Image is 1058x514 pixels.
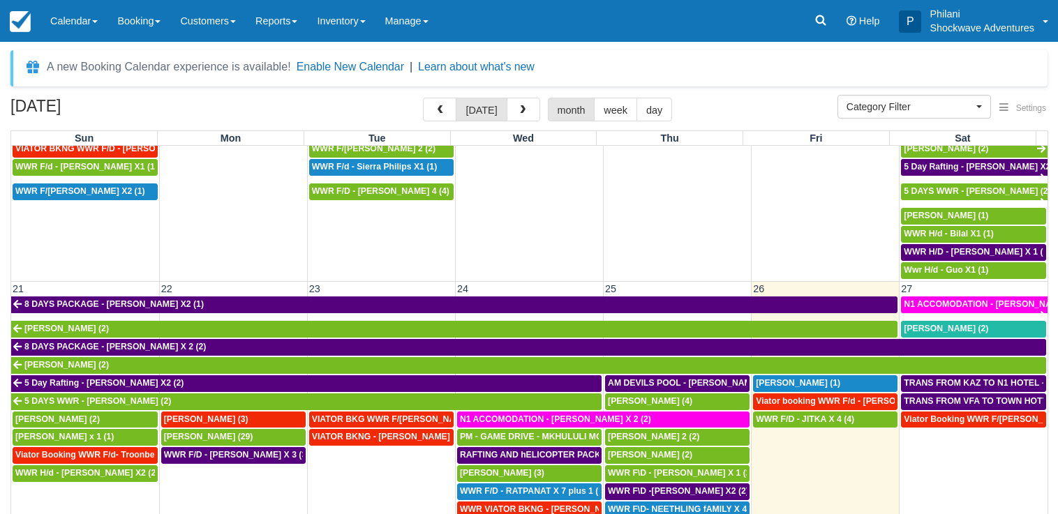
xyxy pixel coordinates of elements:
span: [PERSON_NAME] (29) [164,432,253,441]
img: checkfront-main-nav-mini-logo.png [10,11,31,32]
span: [PERSON_NAME] (3) [164,414,248,424]
span: WWR H/d - Bilal X1 (1) [904,229,993,239]
button: week [594,98,637,121]
p: Philani [930,7,1034,21]
span: 24 [456,283,470,294]
a: WWR F\D - [PERSON_NAME] X 1 (2) [605,465,750,482]
a: Viator booking WWR F/d - [PERSON_NAME] 3 (3) [753,393,897,410]
span: 5 Day Rafting - [PERSON_NAME] X2 (2) [24,378,184,388]
a: WWR F/[PERSON_NAME] X2 (1) [13,183,158,200]
a: [PERSON_NAME] (2) [901,321,1046,338]
span: [PERSON_NAME] (1) [904,211,988,220]
a: WWR H/d - [PERSON_NAME] X2 (2) [13,465,158,482]
span: WWR H/D - [PERSON_NAME] X 1 (1) [904,247,1050,257]
a: WWR H/D - [PERSON_NAME] X 1 (1) [901,244,1046,261]
a: [PERSON_NAME] x 1 (1) [13,429,158,446]
a: Viator Booking WWR F/d- Troonbeeckx, [PERSON_NAME] 11 (9) [13,447,158,464]
span: WWR F\D - [PERSON_NAME] X 1 (2) [608,468,754,478]
span: Wed [513,133,534,144]
a: WWR F/[PERSON_NAME] 2 (2) [309,141,454,158]
a: 5 DAYS WWR - [PERSON_NAME] (2) [11,393,602,410]
span: 26 [752,283,766,294]
a: PM - GAME DRIVE - MKHULULI MOYO X1 (28) [457,429,602,446]
a: Learn about what's new [418,61,535,73]
a: [PERSON_NAME] 2 (2) [605,429,750,446]
a: WWR F/d - Sierra Philips X1 (1) [309,159,454,176]
span: [PERSON_NAME] x 1 (1) [15,432,114,441]
a: [PERSON_NAME] (4) [605,393,750,410]
span: WWR F/[PERSON_NAME] 2 (2) [312,144,435,153]
span: WWR F/d - [PERSON_NAME] X1 (1) [15,162,158,172]
a: VIATOR BKG WWR F/[PERSON_NAME] [PERSON_NAME] 2 (2) [309,411,454,428]
button: day [636,98,672,121]
button: month [548,98,595,121]
div: P [899,10,921,33]
span: Mon [221,133,241,144]
button: Category Filter [837,95,991,119]
span: | [410,61,412,73]
a: 8 DAYS PACKAGE - [PERSON_NAME] X 2 (2) [11,339,1046,356]
a: [PERSON_NAME] (2) [605,447,750,464]
span: [PERSON_NAME] (4) [608,396,692,406]
a: N1 ACCOMODATION - [PERSON_NAME] X 2 (2) [457,411,750,428]
div: A new Booking Calendar experience is available! [47,59,291,75]
span: WWR F/[PERSON_NAME] X2 (1) [15,186,145,196]
a: WWR H/d - Bilal X1 (1) [901,226,1046,243]
a: RAFTING AND hELICOPTER PACKAGE - [PERSON_NAME] X1 (1) [457,447,602,464]
span: WWR F/D - [PERSON_NAME] 4 (4) [312,186,449,196]
span: [PERSON_NAME] (3) [460,468,544,478]
a: [PERSON_NAME] (1) [901,208,1046,225]
a: WWR F/D - RATPANAT X 7 plus 1 (8) [457,483,602,500]
span: WWR F/d - Sierra Philips X1 (1) [312,162,437,172]
span: VIATOR BKNG WWR F/D - [PERSON_NAME] X 1 (1) [15,144,223,153]
a: [PERSON_NAME] (2) [11,321,897,338]
a: Wwr H/d - Guo X1 (1) [901,262,1046,279]
a: 5 Day Rafting - [PERSON_NAME] X2 (2) [901,159,1048,176]
a: WWR F/d - [PERSON_NAME] X1 (1) [13,159,158,176]
span: Viator booking WWR F/d - [PERSON_NAME] 3 (3) [756,396,955,406]
span: WWR VIATOR BKNG - [PERSON_NAME] 2 (2) [460,504,643,514]
h2: [DATE] [10,98,187,123]
span: Tue [368,133,386,144]
a: [PERSON_NAME] (2) [11,357,1046,374]
a: N1 ACCOMODATION - [PERSON_NAME] X 2 (2) [901,296,1048,313]
a: Viator Booking WWR F/[PERSON_NAME] (2) [901,411,1046,428]
span: Wwr H/d - Guo X1 (1) [904,265,988,275]
a: AM DEVILS POOL - [PERSON_NAME] X 2 (2) [605,375,750,392]
span: VIATOR BKNG - [PERSON_NAME] 2 (2) [312,432,470,441]
span: Sun [75,133,94,144]
span: Sat [955,133,970,144]
span: 21 [11,283,25,294]
span: WWR F\D- NEETHLING fAMILY X 4 (5) [608,504,760,514]
span: Thu [660,133,678,144]
span: RAFTING AND hELICOPTER PACKAGE - [PERSON_NAME] X1 (1) [460,450,724,460]
span: [PERSON_NAME] (2) [24,360,109,370]
span: [PERSON_NAME] (1) [756,378,840,388]
a: [PERSON_NAME] (29) [161,429,306,446]
a: TRANS FROM VFA TO TOWN HOTYELS - [PERSON_NAME] X 2 (2) [901,393,1046,410]
span: [PERSON_NAME] (2) [904,324,988,333]
a: [PERSON_NAME] (2) [901,141,1048,158]
button: Settings [991,98,1055,119]
span: AM DEVILS POOL - [PERSON_NAME] X 2 (2) [608,378,788,388]
span: Settings [1016,103,1046,113]
span: 5 DAYS WWR - [PERSON_NAME] (2) [904,186,1050,196]
span: [PERSON_NAME] (2) [608,450,692,460]
span: 23 [308,283,322,294]
a: [PERSON_NAME] (3) [161,411,306,428]
a: VIATOR BKNG WWR F/D - [PERSON_NAME] X 1 (1) [13,141,158,158]
a: WWR F\D -[PERSON_NAME] X2 (2) [605,483,750,500]
a: [PERSON_NAME] (3) [457,465,602,482]
span: [PERSON_NAME] (2) [15,414,100,424]
span: WWR F/D - [PERSON_NAME] X 3 (3) [164,450,310,460]
a: WWR F/D - [PERSON_NAME] X 3 (3) [161,447,306,464]
a: [PERSON_NAME] (2) [13,411,158,428]
span: Help [859,15,880,27]
span: VIATOR BKG WWR F/[PERSON_NAME] [PERSON_NAME] 2 (2) [312,414,565,424]
span: 8 DAYS PACKAGE - [PERSON_NAME] X2 (1) [24,299,204,309]
span: [PERSON_NAME] 2 (2) [608,432,699,441]
span: WWR H/d - [PERSON_NAME] X2 (2) [15,468,158,478]
span: [PERSON_NAME] (2) [904,144,988,153]
a: WWR F/D - JITKA X 4 (4) [753,411,897,428]
span: Viator Booking WWR F/d- Troonbeeckx, [PERSON_NAME] 11 (9) [15,450,275,460]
